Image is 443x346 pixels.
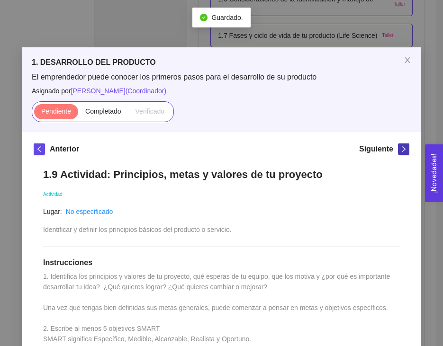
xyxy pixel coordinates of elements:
[404,56,411,64] span: close
[398,143,409,155] button: right
[394,47,421,74] button: Close
[359,143,393,155] h5: Siguiente
[50,143,79,155] h5: Anterior
[32,57,411,68] h5: 1. DESARROLLO DEL PRODUCTO
[34,146,45,152] span: left
[32,86,411,96] span: Asignado por
[71,87,167,95] span: [PERSON_NAME] ( Coordinador )
[43,168,400,181] h1: 1.9 Actividad: Principios, metas y valores de tu proyecto
[136,107,164,115] span: Verificado
[43,192,63,197] span: Actividad
[41,107,71,115] span: Pendiente
[43,206,62,217] article: Lugar:
[425,144,443,202] button: Open Feedback Widget
[43,226,232,233] span: Identificar y definir los principios básicos del producto o servicio.
[66,208,113,215] a: No especificado
[398,146,409,152] span: right
[34,143,45,155] button: left
[211,14,243,21] span: Guardado.
[200,14,208,21] span: check-circle
[32,72,411,82] span: El emprendedor puede conocer los primeros pasos para el desarrollo de su producto
[43,258,400,267] h1: Instrucciones
[85,107,121,115] span: Completado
